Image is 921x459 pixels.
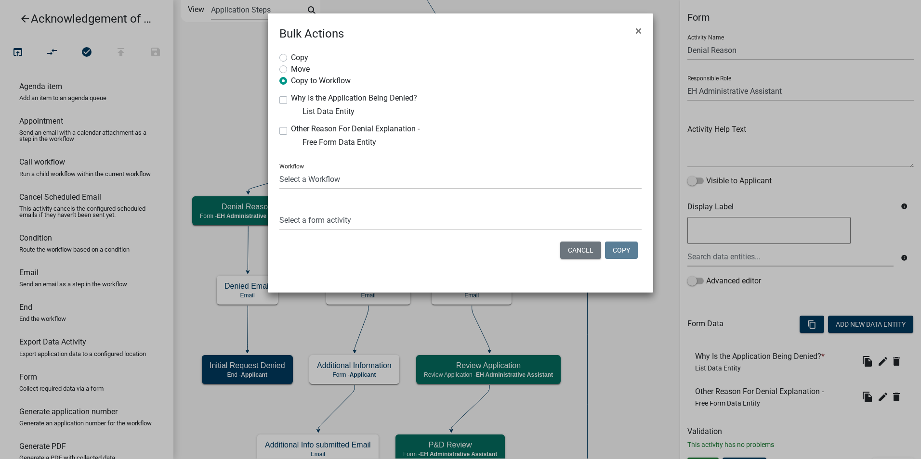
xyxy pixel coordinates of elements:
[291,94,417,102] label: Why Is the Application Being Denied?
[560,242,601,259] button: Cancel
[291,75,351,85] label: Copy to Workflow
[291,64,310,73] label: Move
[605,242,638,259] button: Copy
[635,24,642,38] span: ×
[291,137,449,148] div: Free Form Data Entity
[291,125,420,133] label: Other Reason For Denial Explanation -
[291,52,308,62] label: Copy
[279,25,344,42] h4: Bulk Actions
[628,17,649,44] button: Close
[291,106,449,117] div: List Data Entity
